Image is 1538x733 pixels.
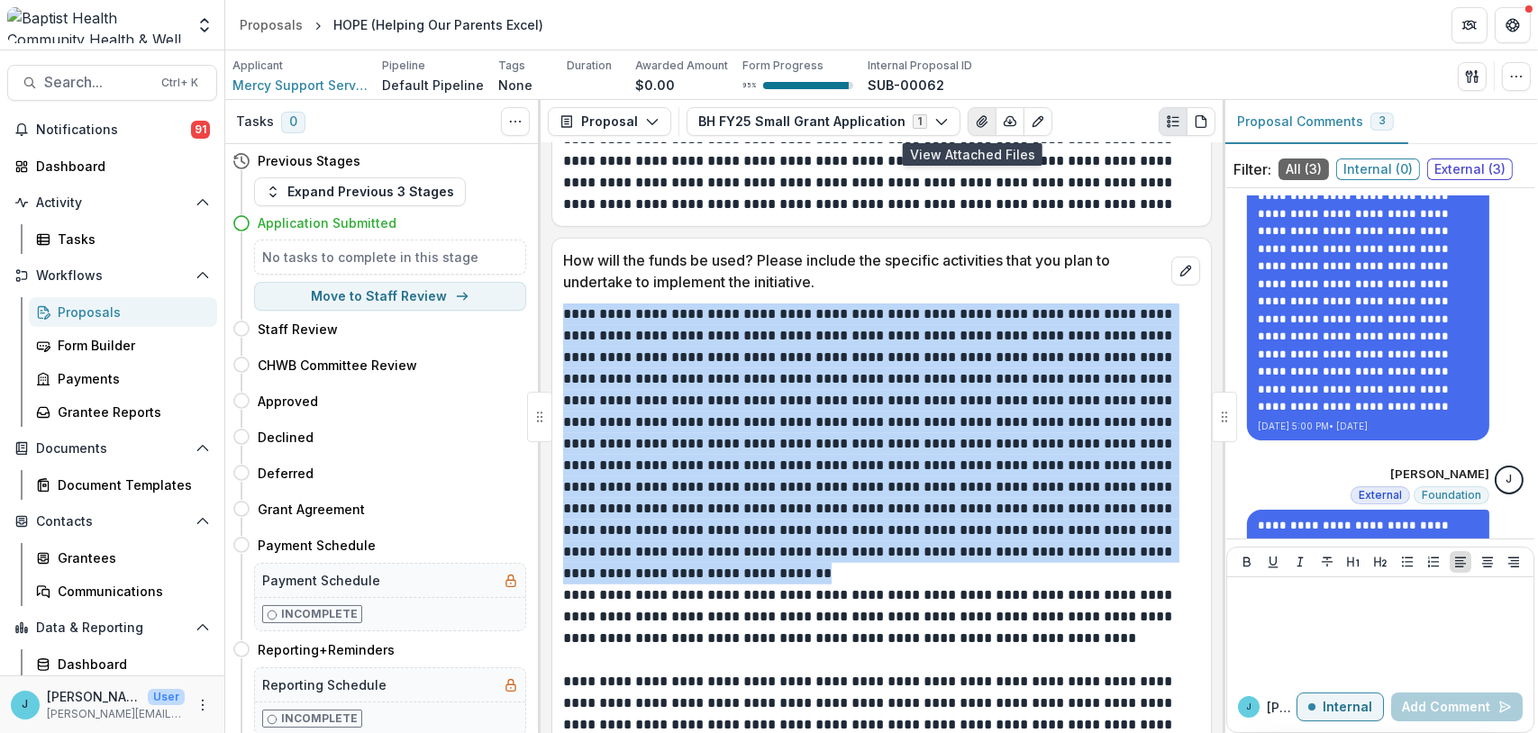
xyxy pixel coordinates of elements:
[192,694,214,716] button: More
[1316,551,1338,573] button: Strike
[36,514,188,529] span: Contacts
[29,649,217,679] a: Dashboard
[1359,489,1402,502] span: External
[1427,158,1513,180] span: External ( 3 )
[258,428,314,447] h4: Declined
[1495,7,1531,43] button: Get Help
[262,675,387,694] h5: Reporting Schedule
[7,65,217,101] button: Search...
[58,403,203,421] div: Grantee Reports
[258,392,318,411] h4: Approved
[58,230,203,249] div: Tasks
[7,434,217,463] button: Open Documents
[1390,466,1489,484] p: [PERSON_NAME]
[1024,107,1052,136] button: Edit as form
[7,188,217,217] button: Open Activity
[1503,551,1524,573] button: Align Right
[29,297,217,327] a: Proposals
[232,76,368,95] a: Mercy Support Services
[58,475,203,494] div: Document Templates
[192,7,217,43] button: Open entity switcher
[36,441,188,457] span: Documents
[1223,100,1408,144] button: Proposal Comments
[1342,551,1364,573] button: Heading 1
[281,112,305,133] span: 0
[1297,692,1384,721] button: Internal
[1187,107,1215,136] button: PDF view
[29,470,217,500] a: Document Templates
[1477,551,1498,573] button: Align Center
[23,699,29,710] div: Jennifer
[58,582,203,601] div: Communications
[58,303,203,321] div: Proposals
[258,151,360,170] h4: Previous Stages
[262,248,518,267] h5: No tasks to complete in this stage
[47,706,185,722] p: [PERSON_NAME][EMAIL_ADDRESS][PERSON_NAME][DOMAIN_NAME]
[29,397,217,427] a: Grantee Reports
[281,606,358,622] p: Incomplete
[36,157,203,176] div: Dashboard
[232,12,551,38] nav: breadcrumb
[262,571,380,590] h5: Payment Schedule
[7,261,217,290] button: Open Workflows
[1391,692,1523,721] button: Add Comment
[1370,551,1391,573] button: Heading 2
[1397,551,1418,573] button: Bullet List
[567,58,612,74] p: Duration
[1236,551,1258,573] button: Bold
[36,268,188,284] span: Workflows
[44,74,150,91] span: Search...
[1323,700,1372,715] p: Internal
[29,576,217,606] a: Communications
[635,76,675,95] p: $0.00
[1258,420,1479,433] p: [DATE] 5:00 PM • [DATE]
[258,213,396,232] h4: Application Submitted
[1267,698,1297,717] p: [PERSON_NAME]
[1452,7,1488,43] button: Partners
[7,151,217,181] a: Dashboard
[258,500,365,519] h4: Grant Agreement
[868,76,944,95] p: SUB-00062
[258,356,417,375] h4: CHWB Committee Review
[29,364,217,394] a: Payments
[382,58,425,74] p: Pipeline
[281,710,358,727] p: Incomplete
[58,369,203,388] div: Payments
[1246,702,1251,711] div: Jennifer
[742,58,824,74] p: Form Progress
[191,121,210,139] span: 91
[498,76,532,95] p: None
[1279,158,1329,180] span: All ( 3 )
[158,73,202,93] div: Ctrl + K
[1171,257,1200,285] button: edit
[254,282,526,311] button: Move to Staff Review
[1450,551,1471,573] button: Align Left
[7,115,217,144] button: Notifications91
[58,655,203,674] div: Dashboard
[58,548,203,567] div: Grantees
[1289,551,1311,573] button: Italicize
[29,330,217,360] a: Form Builder
[7,7,185,43] img: Baptist Health Community Health & Well Being logo
[258,320,338,339] h4: Staff Review
[742,79,756,92] p: 95 %
[232,58,283,74] p: Applicant
[36,195,188,211] span: Activity
[29,224,217,254] a: Tasks
[254,177,466,206] button: Expand Previous 3 Stages
[36,122,191,138] span: Notifications
[232,12,310,38] a: Proposals
[47,687,141,706] p: [PERSON_NAME]
[382,76,484,95] p: Default Pipeline
[1423,551,1444,573] button: Ordered List
[548,107,671,136] button: Proposal
[1159,107,1188,136] button: Plaintext view
[58,336,203,355] div: Form Builder
[258,536,376,555] h4: Payment Schedule
[258,640,395,659] h4: Reporting+Reminders
[7,613,217,642] button: Open Data & Reporting
[635,58,728,74] p: Awarded Amount
[687,107,960,136] button: BH FY25 Small Grant Application1
[333,15,543,34] div: HOPE (Helping Our Parents Excel)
